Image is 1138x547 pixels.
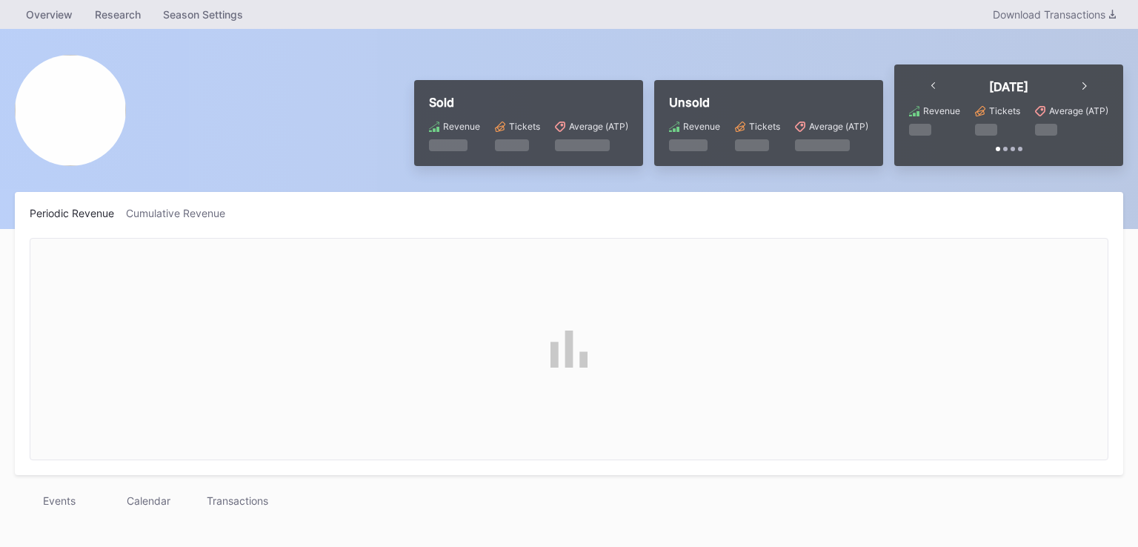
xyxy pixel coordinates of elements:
button: Download Transactions [985,4,1123,24]
a: Overview [15,4,84,25]
div: Average (ATP) [1049,105,1108,116]
a: Research [84,4,152,25]
div: Periodic Revenue [30,207,126,219]
div: Cumulative Revenue [126,207,237,219]
a: Season Settings [152,4,254,25]
div: Tickets [749,121,780,132]
div: Unsold [669,95,868,110]
div: Transactions [193,490,282,511]
div: Revenue [683,121,720,132]
div: Revenue [923,105,960,116]
div: [DATE] [989,79,1028,94]
div: Calendar [104,490,193,511]
div: Average (ATP) [809,121,868,132]
div: Revenue [443,121,480,132]
div: Average (ATP) [569,121,628,132]
div: Tickets [509,121,540,132]
div: Events [15,490,104,511]
div: Download Transactions [993,8,1116,21]
div: Sold [429,95,628,110]
div: Tickets [989,105,1020,116]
